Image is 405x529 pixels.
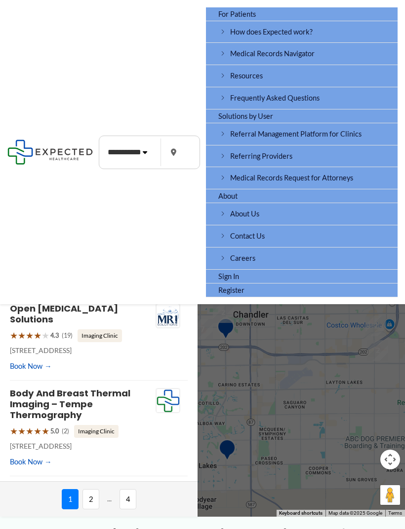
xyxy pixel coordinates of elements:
[218,192,238,200] span: About
[209,298,238,327] div: 2
[218,112,273,120] span: Solutions by User
[10,455,52,468] a: Book Now
[213,314,239,347] div: Banner Imaging Ocotillo
[364,336,392,365] div: 2
[206,167,398,189] a: Medical Records Request for Attorneys
[156,304,180,328] img: Open MRI Solutions
[41,423,49,440] span: ★
[10,344,156,357] p: [STREET_ADDRESS]
[218,10,256,18] span: For Patients
[206,7,398,21] a: For PatientsMenu Toggle
[206,65,398,87] a: Resources
[50,425,59,437] span: 5.0
[230,232,265,240] span: Contact Us
[230,94,320,102] span: Frequently Asked Questions
[230,28,313,36] span: How does Expected work?
[214,435,240,468] div: SimonMed Imaging &#8211; Sun Lakes
[62,330,73,342] span: (19)
[62,425,69,437] span: (2)
[206,189,398,203] a: AboutMenu Toggle
[74,425,119,438] span: Imaging Clinic
[230,174,353,182] span: Medical Records Request for Attorneys
[10,327,18,344] span: ★
[206,203,398,225] a: About Us
[103,489,116,509] span: ...
[10,359,52,373] a: Book Now
[34,327,41,344] span: ★
[62,489,79,509] span: 1
[26,327,34,344] span: ★
[388,510,402,516] a: Terms (opens in new tab)
[206,43,398,65] a: Medical Records Navigator
[206,145,398,168] a: Referring Providers
[18,327,26,344] span: ★
[10,387,130,421] a: Body and Breast Thermal Imaging – Tempe Thermography
[206,21,398,43] a: How does Expected work?
[230,210,259,218] span: About Us
[26,423,34,440] span: ★
[218,272,239,281] span: Sign In
[206,123,398,145] a: Referral Management Platform for Clinics
[328,510,382,516] span: Map data ©2025 Google
[7,140,93,165] img: Expected Healthcare Logo - side, dark font, small
[230,49,315,58] span: Medical Records Navigator
[206,87,398,109] a: Frequently Asked Questions
[34,423,41,440] span: ★
[230,71,263,80] span: Resources
[362,312,390,340] div: 2
[206,270,398,283] a: Sign In
[206,225,398,247] a: Contact Us
[230,254,255,262] span: Careers
[156,388,180,413] img: Expected Healthcare Logo
[10,423,18,440] span: ★
[120,489,136,509] span: 4
[230,152,292,160] span: Referring Providers
[230,130,362,138] span: Referral Management Platform for Clinics
[41,327,49,344] span: ★
[206,247,398,270] a: Careers
[10,440,156,453] p: [STREET_ADDRESS]
[10,302,118,325] a: Open [MEDICAL_DATA] Solutions
[78,329,122,342] span: Imaging Clinic
[50,330,59,342] span: 4.3
[279,510,323,517] button: Keyboard shortcuts
[380,450,400,469] button: Map camera controls
[188,315,217,344] div: 7
[206,109,398,123] a: Solutions by UserMenu Toggle
[206,283,398,297] a: Register
[380,485,400,505] button: Drag Pegman onto the map to open Street View
[18,423,26,440] span: ★
[218,286,244,294] span: Register
[82,489,99,509] span: 2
